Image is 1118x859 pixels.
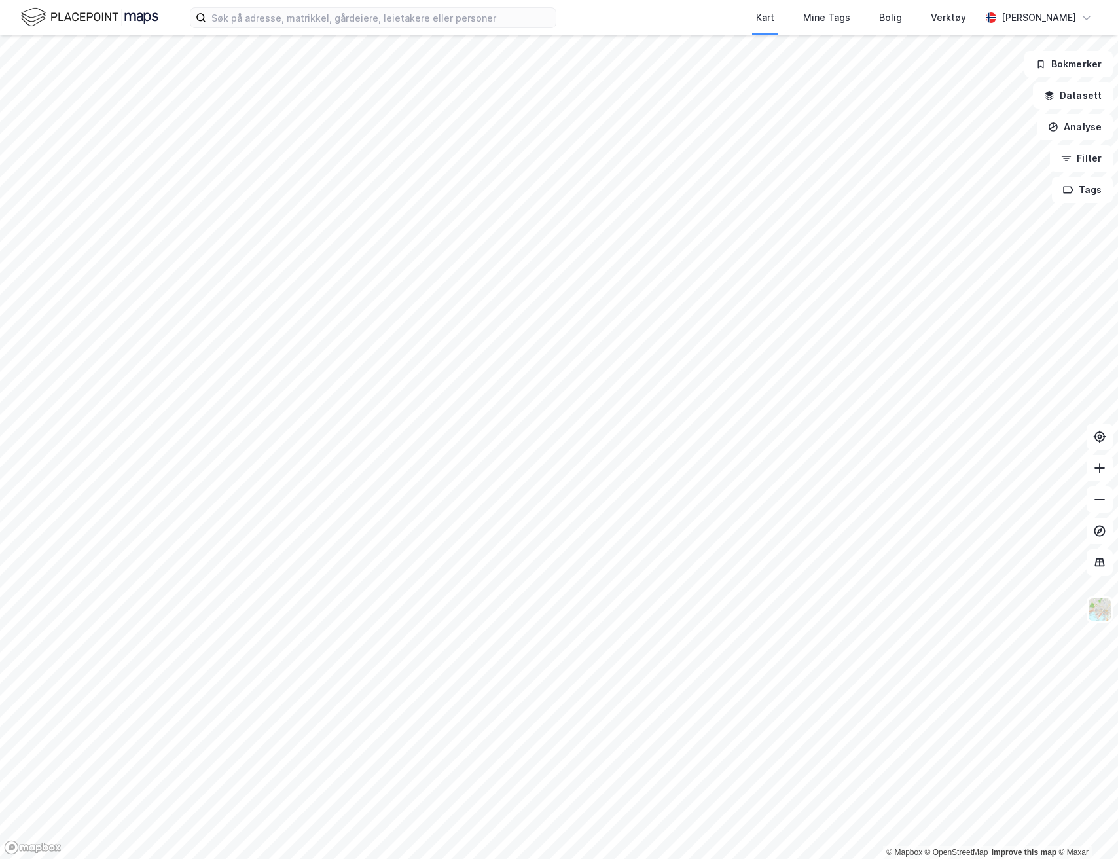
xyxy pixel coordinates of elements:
a: Improve this map [992,848,1056,857]
button: Filter [1050,145,1113,172]
div: Bolig [879,10,902,26]
a: Mapbox homepage [4,840,62,855]
button: Bokmerker [1024,51,1113,77]
div: [PERSON_NAME] [1001,10,1076,26]
div: Verktøy [931,10,966,26]
button: Datasett [1033,82,1113,109]
div: Mine Tags [803,10,850,26]
a: Mapbox [886,848,922,857]
input: Søk på adresse, matrikkel, gårdeiere, leietakere eller personer [206,8,556,27]
button: Analyse [1037,114,1113,140]
img: Z [1087,597,1112,622]
a: OpenStreetMap [925,848,988,857]
img: logo.f888ab2527a4732fd821a326f86c7f29.svg [21,6,158,29]
div: Kart [756,10,774,26]
button: Tags [1052,177,1113,203]
div: Kontrollprogram for chat [1053,796,1118,859]
iframe: Chat Widget [1053,796,1118,859]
